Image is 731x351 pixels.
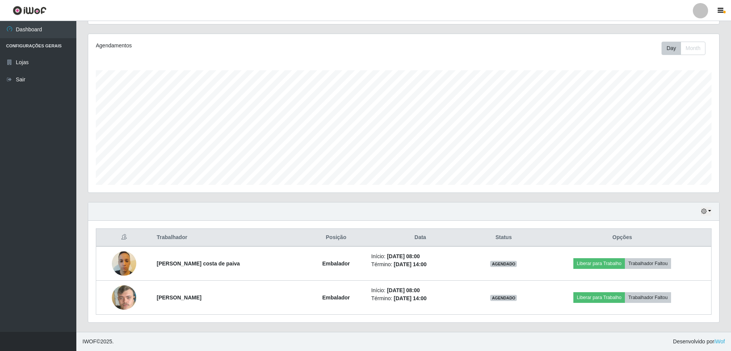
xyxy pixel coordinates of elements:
[152,229,306,247] th: Trabalhador
[662,42,705,55] div: First group
[625,258,671,269] button: Trabalhador Faltou
[322,260,350,267] strong: Embalador
[573,258,625,269] button: Liberar para Trabalho
[371,260,469,269] li: Término:
[371,286,469,294] li: Início:
[394,295,427,301] time: [DATE] 14:00
[662,42,681,55] button: Day
[625,292,671,303] button: Trabalhador Faltou
[387,253,420,259] time: [DATE] 08:00
[371,252,469,260] li: Início:
[322,294,350,301] strong: Embalador
[112,279,136,316] img: 1747171706863.jpeg
[157,260,240,267] strong: [PERSON_NAME] costa de paiva
[112,247,136,280] img: 1706823313028.jpeg
[681,42,705,55] button: Month
[394,261,427,267] time: [DATE] 14:00
[533,229,711,247] th: Opções
[96,42,346,50] div: Agendamentos
[474,229,534,247] th: Status
[305,229,366,247] th: Posição
[490,261,517,267] span: AGENDADO
[366,229,474,247] th: Data
[13,6,47,15] img: CoreUI Logo
[82,338,97,345] span: IWOF
[673,338,725,346] span: Desenvolvido por
[714,338,725,345] a: iWof
[573,292,625,303] button: Liberar para Trabalho
[371,294,469,302] li: Término:
[662,42,712,55] div: Toolbar with button groups
[490,295,517,301] span: AGENDADO
[157,294,202,301] strong: [PERSON_NAME]
[82,338,114,346] span: © 2025 .
[387,287,420,293] time: [DATE] 08:00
